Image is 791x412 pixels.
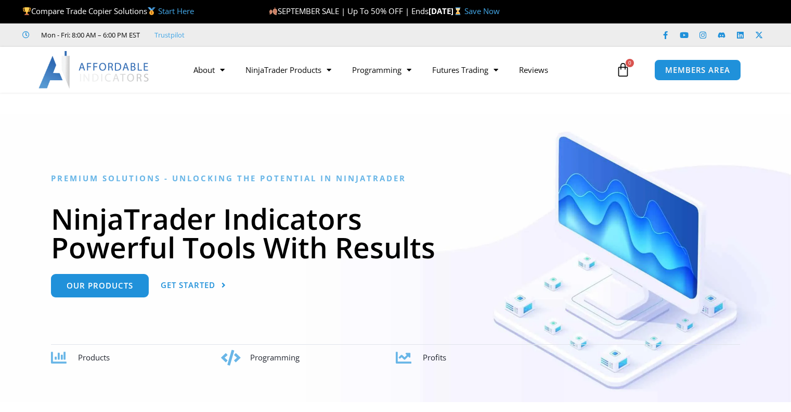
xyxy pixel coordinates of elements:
[183,58,235,82] a: About
[23,7,31,15] img: 🏆
[626,59,634,67] span: 0
[454,7,462,15] img: ⌛
[161,274,226,297] a: Get Started
[78,352,110,363] span: Products
[269,7,277,15] img: 🍂
[38,29,140,41] span: Mon - Fri: 8:00 AM – 6:00 PM EST
[429,6,464,16] strong: [DATE]
[464,6,500,16] a: Save Now
[51,173,740,183] h6: Premium Solutions - Unlocking the Potential in NinjaTrader
[154,29,185,41] a: Trustpilot
[235,58,342,82] a: NinjaTrader Products
[342,58,422,82] a: Programming
[269,6,429,16] span: SEPTEMBER SALE | Up To 50% OFF | Ends
[422,58,509,82] a: Futures Trading
[51,204,740,261] h1: NinjaTrader Indicators Powerful Tools With Results
[183,58,613,82] nav: Menu
[148,7,155,15] img: 🥇
[22,6,194,16] span: Compare Trade Copier Solutions
[51,274,149,297] a: Our Products
[665,66,730,74] span: MEMBERS AREA
[158,6,194,16] a: Start Here
[67,282,133,290] span: Our Products
[38,51,150,89] img: LogoAI | Affordable Indicators – NinjaTrader
[600,55,646,85] a: 0
[423,352,446,363] span: Profits
[654,59,741,81] a: MEMBERS AREA
[161,281,215,289] span: Get Started
[250,352,300,363] span: Programming
[509,58,559,82] a: Reviews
